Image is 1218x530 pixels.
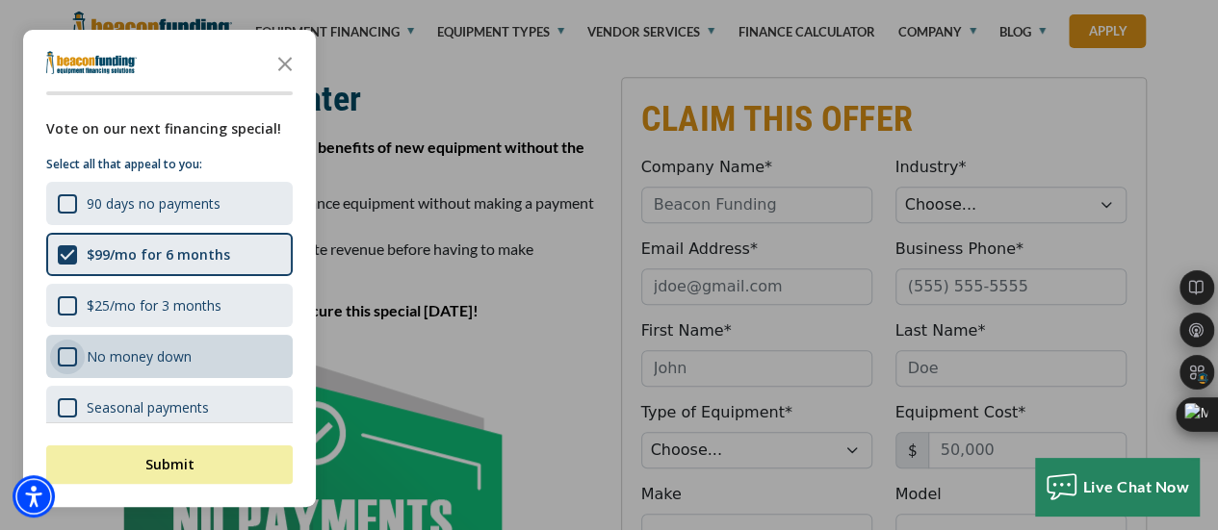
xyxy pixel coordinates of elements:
div: $25/mo for 3 months [46,284,293,327]
p: Select all that appeal to you: [46,155,293,174]
div: 90 days no payments [87,194,220,213]
div: No money down [87,347,192,366]
img: Company logo [46,51,137,74]
div: $25/mo for 3 months [87,296,221,315]
div: $99/mo for 6 months [87,245,230,264]
div: Vote on our next financing special! [46,118,293,139]
div: $99/mo for 6 months [46,233,293,276]
div: Seasonal payments [87,398,209,416]
button: Live Chat Now [1035,458,1200,516]
button: Submit [46,445,293,484]
div: Seasonal payments [46,386,293,429]
span: Live Chat Now [1083,477,1190,495]
button: Close the survey [266,43,304,82]
div: 90 days no payments [46,182,293,225]
div: No money down [46,335,293,378]
div: Survey [23,30,316,507]
div: Accessibility Menu [13,475,55,517]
